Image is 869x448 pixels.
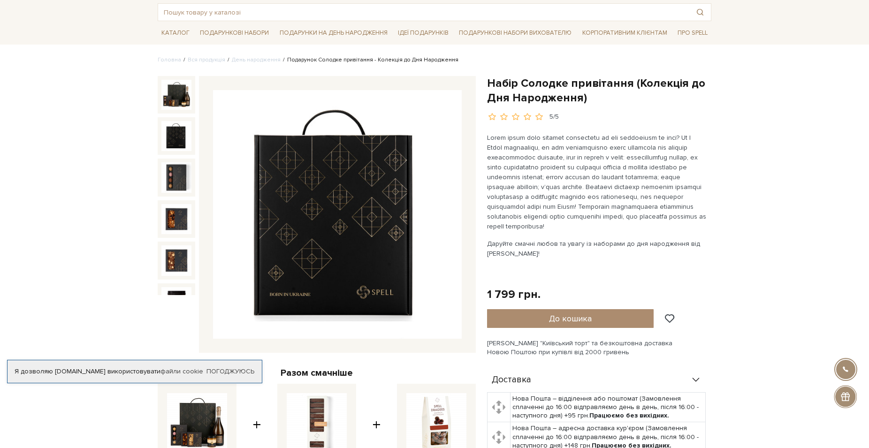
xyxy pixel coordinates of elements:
[455,25,575,41] a: Подарункові набори вихователю
[158,26,193,40] a: Каталог
[487,309,654,328] button: До кошика
[213,90,462,339] img: Набір Солодке привітання (Колекція до Дня Народження)
[674,26,711,40] a: Про Spell
[161,121,191,151] img: Набір Солодке привітання (Колекція до Дня Народження)
[689,4,711,21] button: Пошук товару у каталозі
[161,287,191,317] img: Набір Солодке привітання (Колекція до Дня Народження)
[161,245,191,275] img: Набір Солодке привітання (Колекція до Дня Народження)
[161,162,191,192] img: Набір Солодке привітання (Колекція до Дня Народження)
[158,367,476,379] div: Разом смачніше
[8,367,262,376] div: Я дозволяю [DOMAIN_NAME] використовувати
[394,26,452,40] a: Ідеї подарунків
[487,339,711,356] div: [PERSON_NAME] "Київський торт" та безкоштовна доставка Новою Поштою при купівлі від 2000 гривень
[510,392,706,422] td: Нова Пошта – відділення або поштомат (Замовлення сплаченні до 16:00 відправляємо день в день, піс...
[158,56,181,63] a: Головна
[589,411,669,419] b: Працюємо без вихідних.
[232,56,281,63] a: День народження
[158,4,689,21] input: Пошук товару у каталозі
[487,133,707,231] p: Lorem ipsum dolo sitamet consectetu ad eli seddoeiusm te inci? Ut l Etdol magnaaliqu, en adm veni...
[549,113,559,121] div: 5/5
[487,239,707,258] p: Даруйте смачні любов та увагу із наборами до дня народження від [PERSON_NAME]!
[188,56,225,63] a: Вся продукція
[579,25,671,41] a: Корпоративним клієнтам
[487,76,711,105] h1: Набір Солодке привітання (Колекція до Дня Народження)
[487,287,541,302] div: 1 799 грн.
[160,367,203,375] a: файли cookie
[161,80,191,110] img: Набір Солодке привітання (Колекція до Дня Народження)
[276,26,391,40] a: Подарунки на День народження
[206,367,254,376] a: Погоджуюсь
[492,376,531,384] span: Доставка
[281,56,458,64] li: Подарунок Солодке привітання - Колекція до Дня Народження
[196,26,273,40] a: Подарункові набори
[549,313,592,324] span: До кошика
[161,204,191,234] img: Набір Солодке привітання (Колекція до Дня Народження)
